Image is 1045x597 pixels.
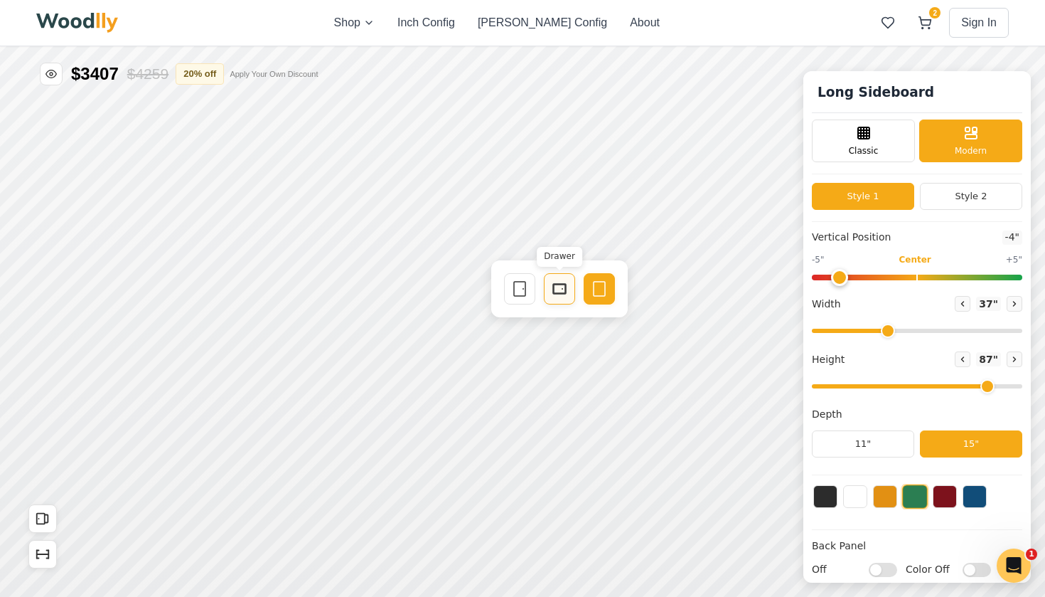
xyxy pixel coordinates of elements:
span: 87 " [976,352,1001,366]
span: -5" [812,253,824,266]
button: Shop [334,14,375,31]
span: 2 [929,7,940,19]
span: Center [899,253,931,266]
span: Off [812,562,862,577]
h1: Long Sideboard [812,80,940,105]
button: 11" [812,430,914,458]
iframe: Intercom live chat [997,549,1031,583]
button: Inch Config [397,14,455,31]
span: Color Off [906,562,955,577]
button: Blue [963,485,987,508]
span: Modern [955,144,987,157]
span: Depth [812,407,842,422]
button: Open All Doors and Drawers [28,504,57,533]
span: Vertical Position [812,230,891,245]
input: Off [869,562,897,576]
button: 2 [912,10,938,36]
button: Show Dimensions [28,540,57,569]
span: 37 " [976,297,1001,311]
input: Color Off [963,562,991,576]
span: 1 [1026,549,1037,560]
button: [PERSON_NAME] Config [478,14,607,31]
h4: Back Panel [812,539,1022,554]
button: Style 1 [812,183,914,210]
button: 15" [920,430,1022,458]
button: Green [902,485,928,509]
span: Width [812,297,841,312]
button: Sign In [949,8,1009,38]
button: Toggle price visibility [40,63,63,85]
span: -4" [1002,231,1022,245]
button: 20% off [176,63,224,85]
button: About [630,14,660,31]
span: Classic [849,144,879,157]
button: Red [933,485,957,508]
button: Yellow [873,485,897,508]
button: White [843,485,867,508]
img: Woodlly [36,13,118,33]
span: +5" [1006,253,1022,266]
span: Height [812,352,845,367]
button: Black [813,485,837,508]
button: Style 2 [920,183,1022,210]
